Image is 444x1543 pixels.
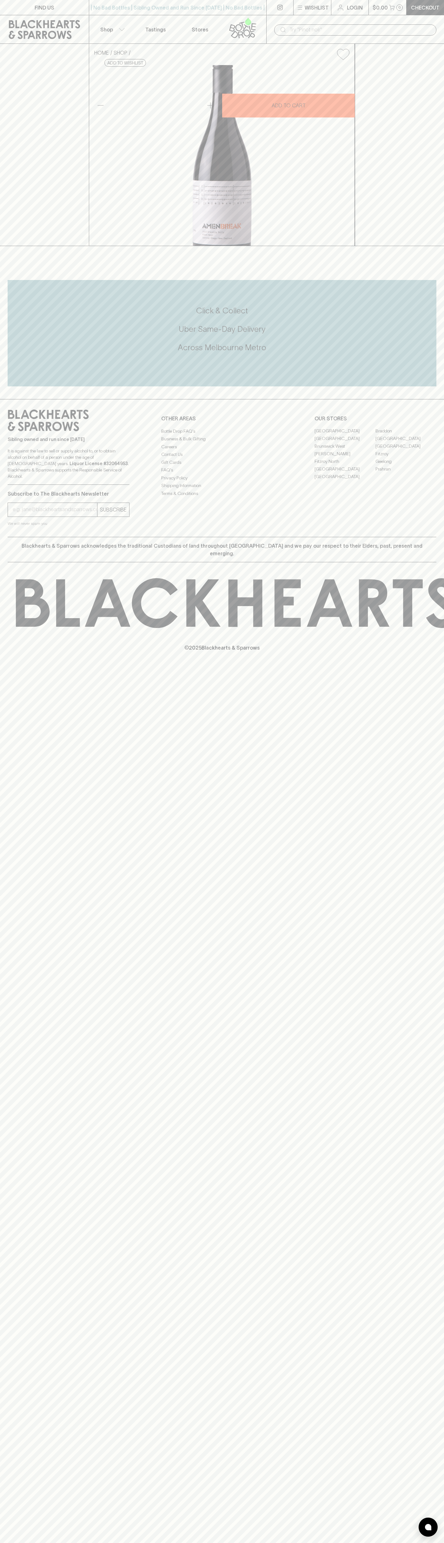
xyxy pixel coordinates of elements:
[289,25,431,35] input: Try "Pinot noir"
[133,15,178,43] a: Tastings
[315,458,375,465] a: Fitzroy North
[315,465,375,473] a: [GEOGRAPHIC_DATA]
[178,15,222,43] a: Stores
[8,324,436,334] h5: Uber Same-Day Delivery
[114,50,127,56] a: SHOP
[8,436,129,443] p: Sibling owned and run since [DATE]
[305,4,329,11] p: Wishlist
[375,450,436,458] a: Fitzroy
[8,280,436,386] div: Call to action block
[411,4,440,11] p: Checkout
[161,490,283,497] a: Terms & Conditions
[192,26,208,33] p: Stores
[89,15,134,43] button: Shop
[145,26,166,33] p: Tastings
[315,443,375,450] a: Brunswick West
[12,542,432,557] p: Blackhearts & Sparrows acknowledges the traditional Custodians of land throughout [GEOGRAPHIC_DAT...
[8,448,129,479] p: It is against the law to sell or supply alcohol to, or to obtain alcohol on behalf of a person un...
[375,435,436,443] a: [GEOGRAPHIC_DATA]
[97,503,129,517] button: SUBSCRIBE
[8,342,436,353] h5: Across Melbourne Metro
[375,427,436,435] a: Braddon
[347,4,363,11] p: Login
[315,415,436,422] p: OUR STORES
[161,443,283,451] a: Careers
[375,458,436,465] a: Geelong
[100,26,113,33] p: Shop
[222,94,355,117] button: ADD TO CART
[104,59,146,67] button: Add to wishlist
[315,435,375,443] a: [GEOGRAPHIC_DATA]
[161,435,283,443] a: Business & Bulk Gifting
[375,465,436,473] a: Prahran
[315,450,375,458] a: [PERSON_NAME]
[161,427,283,435] a: Bottle Drop FAQ's
[8,520,129,527] p: We will never spam you
[315,473,375,481] a: [GEOGRAPHIC_DATA]
[13,504,97,515] input: e.g. jane@blackheartsandsparrows.com.au
[70,461,128,466] strong: Liquor License #32064953
[272,102,306,109] p: ADD TO CART
[375,443,436,450] a: [GEOGRAPHIC_DATA]
[8,490,129,498] p: Subscribe to The Blackhearts Newsletter
[335,46,352,63] button: Add to wishlist
[94,50,109,56] a: HOME
[8,305,436,316] h5: Click & Collect
[89,65,355,246] img: 37602.png
[100,506,127,513] p: SUBSCRIBE
[161,458,283,466] a: Gift Cards
[161,466,283,474] a: FAQ's
[398,6,401,9] p: 0
[373,4,388,11] p: $0.00
[161,474,283,482] a: Privacy Policy
[161,415,283,422] p: OTHER AREAS
[425,1524,431,1530] img: bubble-icon
[161,451,283,458] a: Contact Us
[35,4,54,11] p: FIND US
[315,427,375,435] a: [GEOGRAPHIC_DATA]
[161,482,283,490] a: Shipping Information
